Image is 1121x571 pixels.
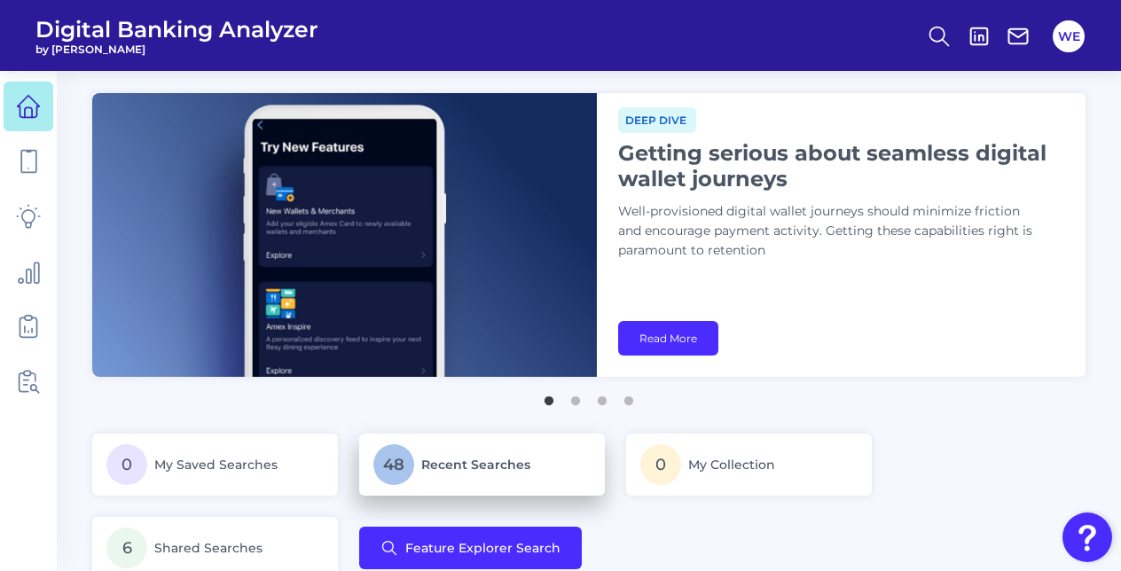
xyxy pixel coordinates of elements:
[421,457,530,473] span: Recent Searches
[688,457,775,473] span: My Collection
[92,434,338,496] a: 0My Saved Searches
[1053,20,1085,52] button: WE
[618,107,696,133] span: Deep dive
[618,321,718,356] a: Read More
[618,111,696,128] a: Deep dive
[154,457,278,473] span: My Saved Searches
[405,541,560,555] span: Feature Explorer Search
[106,528,147,568] span: 6
[593,387,611,405] button: 3
[618,202,1062,261] p: Well-provisioned digital wallet journeys should minimize friction and encourage payment activity....
[35,43,318,56] span: by [PERSON_NAME]
[640,444,681,485] span: 0
[154,540,263,556] span: Shared Searches
[626,434,872,496] a: 0My Collection
[620,387,638,405] button: 4
[618,140,1062,192] h1: Getting serious about seamless digital wallet journeys
[35,16,318,43] span: Digital Banking Analyzer
[359,434,605,496] a: 48Recent Searches
[106,444,147,485] span: 0
[540,387,558,405] button: 1
[1062,512,1112,562] button: Open Resource Center
[359,527,582,569] button: Feature Explorer Search
[92,93,597,377] img: bannerImg
[373,444,414,485] span: 48
[567,387,584,405] button: 2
